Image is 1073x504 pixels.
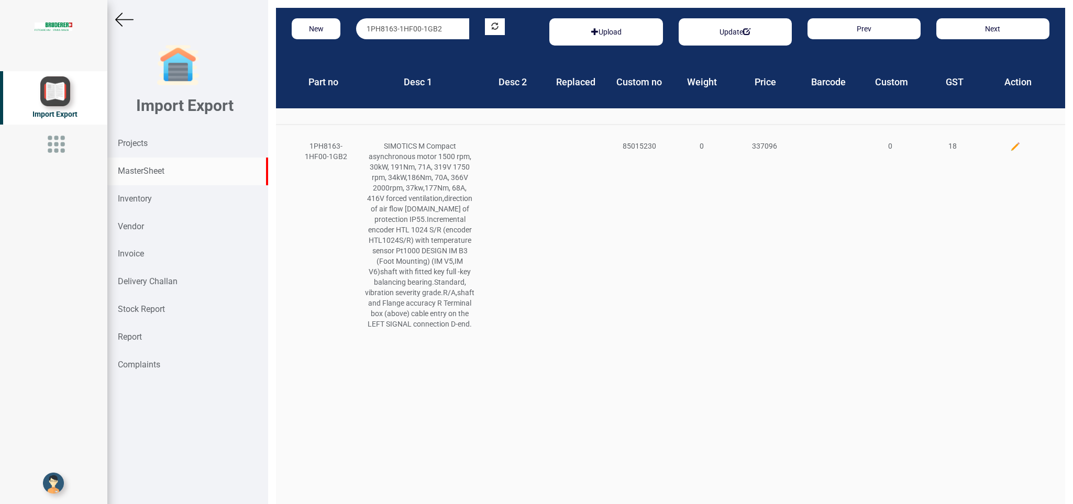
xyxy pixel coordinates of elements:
[118,194,152,204] strong: Inventory
[118,138,148,148] strong: Projects
[859,141,922,151] div: 0
[733,141,796,151] div: 337096
[713,24,757,40] button: Update
[807,18,921,39] button: Prev
[118,276,178,286] strong: Delivery Challan
[805,77,853,87] h4: Barcode
[300,77,347,87] h4: Part no
[585,24,628,40] button: Upload
[363,77,473,87] h4: Desc 1
[489,77,537,87] h4: Desc 2
[294,141,357,162] div: 1PH8163-1HF00-1GB2
[118,221,144,231] strong: Vendor
[742,77,789,87] h4: Price
[552,77,600,87] h4: Replaced
[157,44,199,86] img: garage-closed.png
[136,96,234,115] b: Import Export
[615,77,663,87] h4: Custom no
[1010,141,1021,152] img: edit.png
[357,141,482,329] div: SIMOTICS M Compact asynchronous motor 1500 rpm, 30kW, 191Nm, 71A, 319V 1750 rpm, 34kW,186Nm, 70A,...
[118,332,142,342] strong: Report
[549,18,662,46] div: Basic example
[679,18,792,46] div: Basic example
[679,77,726,87] h4: Weight
[671,141,734,151] div: 0
[118,304,165,314] strong: Stock Report
[356,18,469,39] input: Serach by product part no
[118,249,144,259] strong: Invoice
[292,18,340,39] button: New
[921,141,984,151] div: 18
[118,166,164,176] strong: MasterSheet
[868,77,915,87] h4: Custom
[32,110,78,118] span: Import Export
[936,18,1049,39] button: Next
[118,360,160,369] strong: Complaints
[931,77,979,87] h4: GST
[608,141,671,151] div: 85015230
[994,77,1042,87] h4: Action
